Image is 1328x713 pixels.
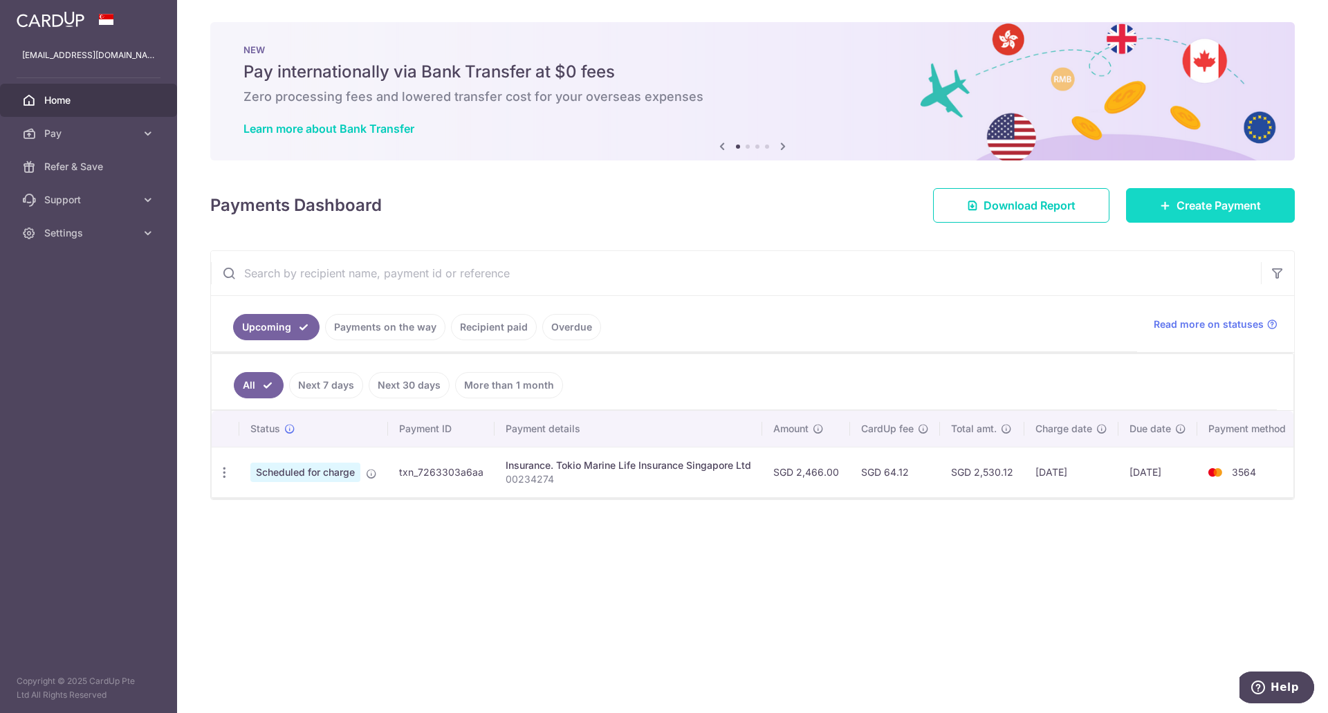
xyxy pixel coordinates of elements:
[243,61,1262,83] h5: Pay internationally via Bank Transfer at $0 fees
[44,226,136,240] span: Settings
[388,447,495,497] td: txn_7263303a6aa
[1118,447,1197,497] td: [DATE]
[1232,466,1256,478] span: 3564
[243,44,1262,55] p: NEW
[940,447,1024,497] td: SGD 2,530.12
[762,447,850,497] td: SGD 2,466.00
[773,422,809,436] span: Amount
[451,314,537,340] a: Recipient paid
[243,122,414,136] a: Learn more about Bank Transfer
[234,372,284,398] a: All
[44,160,136,174] span: Refer & Save
[388,411,495,447] th: Payment ID
[506,459,751,472] div: Insurance. Tokio Marine Life Insurance Singapore Ltd
[1154,317,1264,331] span: Read more on statuses
[44,93,136,107] span: Home
[22,48,155,62] p: [EMAIL_ADDRESS][DOMAIN_NAME]
[850,447,940,497] td: SGD 64.12
[1177,197,1261,214] span: Create Payment
[44,127,136,140] span: Pay
[1129,422,1171,436] span: Due date
[1126,188,1295,223] a: Create Payment
[1201,464,1229,481] img: Bank Card
[1239,672,1314,706] iframe: Opens a widget where you can find more information
[1024,447,1118,497] td: [DATE]
[289,372,363,398] a: Next 7 days
[31,10,59,22] span: Help
[233,314,320,340] a: Upcoming
[210,193,382,218] h4: Payments Dashboard
[17,11,84,28] img: CardUp
[542,314,601,340] a: Overdue
[44,193,136,207] span: Support
[1154,317,1278,331] a: Read more on statuses
[250,463,360,482] span: Scheduled for charge
[506,472,751,486] p: 00234274
[1035,422,1092,436] span: Charge date
[243,89,1262,105] h6: Zero processing fees and lowered transfer cost for your overseas expenses
[325,314,445,340] a: Payments on the way
[984,197,1076,214] span: Download Report
[250,422,280,436] span: Status
[1197,411,1302,447] th: Payment method
[455,372,563,398] a: More than 1 month
[933,188,1109,223] a: Download Report
[211,251,1261,295] input: Search by recipient name, payment id or reference
[951,422,997,436] span: Total amt.
[369,372,450,398] a: Next 30 days
[495,411,762,447] th: Payment details
[861,422,914,436] span: CardUp fee
[210,22,1295,160] img: Bank transfer banner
